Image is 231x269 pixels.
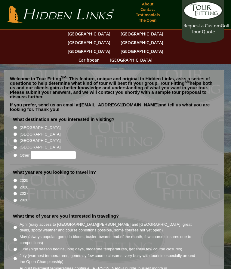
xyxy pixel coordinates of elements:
[65,47,113,56] a: [GEOGRAPHIC_DATA]
[20,151,75,159] label: Other:
[183,23,221,29] span: Request a Custom
[75,56,103,64] a: Caribbean
[20,191,28,197] label: 2027
[10,102,218,116] p: If you prefer, send us an email at and tell us what you are looking for. Thank you!
[20,197,28,203] label: 2028
[20,144,60,150] label: [GEOGRAPHIC_DATA]
[13,213,119,219] label: What time of year are you interested in traveling?
[61,75,66,79] sup: SM
[65,38,113,47] a: [GEOGRAPHIC_DATA]
[20,246,182,252] label: June (high season begins, long days, moderate temperatures, generally few course closures)
[65,29,113,38] a: [GEOGRAPHIC_DATA]
[20,234,196,246] label: May (always popular, gorse in bloom, busier towards end of the month, few course closures due to ...
[118,29,166,38] a: [GEOGRAPHIC_DATA]
[185,80,190,84] sup: SM
[139,5,156,14] a: Contact
[20,222,196,233] label: April (easy access to [GEOGRAPHIC_DATA][PERSON_NAME] and [GEOGRAPHIC_DATA], great deals, spotty w...
[134,11,161,19] a: Testimonials
[107,56,156,64] a: [GEOGRAPHIC_DATA]
[118,47,166,56] a: [GEOGRAPHIC_DATA]
[20,131,60,137] label: [GEOGRAPHIC_DATA]
[118,38,166,47] a: [GEOGRAPHIC_DATA]
[183,2,223,35] a: Request a CustomGolf Tour Quote
[20,184,28,190] label: 2026
[20,125,60,131] label: [GEOGRAPHIC_DATA]
[20,253,196,264] label: July (warmest temperatures, generally few course closures, very busy with tourists especially aro...
[31,151,76,159] input: Other:
[13,169,96,175] label: What year are you looking to travel in?
[10,76,218,99] p: Welcome to Tour Fitting ! This feature, unique and original to Hidden Links, asks a series of que...
[13,116,115,122] label: What destination are you interested in visiting?
[137,16,158,24] a: The Open
[80,102,159,107] a: [EMAIL_ADDRESS][DOMAIN_NAME]
[20,138,60,144] label: [GEOGRAPHIC_DATA]
[20,178,28,184] label: 2025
